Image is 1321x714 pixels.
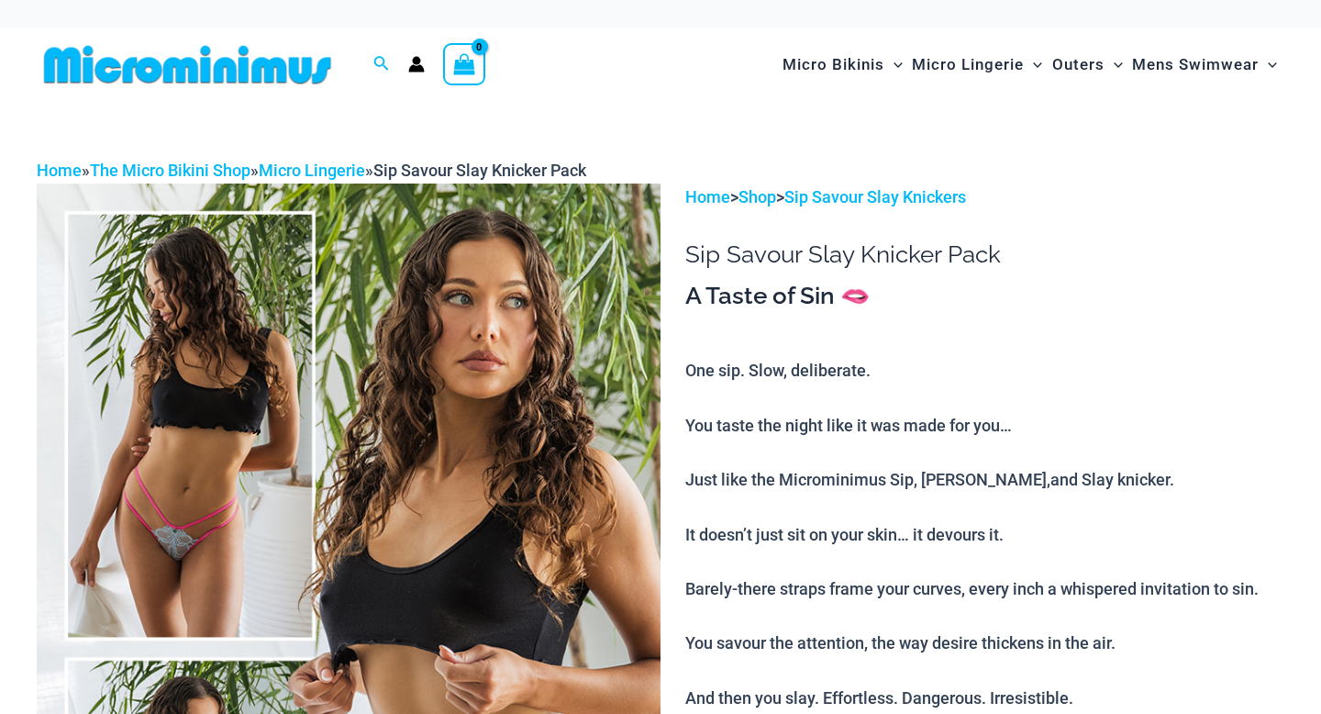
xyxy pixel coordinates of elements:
[912,41,1024,88] span: Micro Lingerie
[1024,41,1042,88] span: Menu Toggle
[443,43,485,85] a: View Shopping Cart, empty
[90,161,250,180] a: The Micro Bikini Shop
[373,53,390,76] a: Search icon link
[783,41,884,88] span: Micro Bikinis
[685,281,1284,312] h3: A Taste of Sin 🫦
[884,41,903,88] span: Menu Toggle
[1132,41,1259,88] span: Mens Swimwear
[37,44,339,85] img: MM SHOP LOGO FLAT
[775,34,1284,95] nav: Site Navigation
[1105,41,1123,88] span: Menu Toggle
[778,37,907,93] a: Micro BikinisMenu ToggleMenu Toggle
[738,187,776,206] a: Shop
[37,161,586,180] span: » » »
[373,161,586,180] span: Sip Savour Slay Knicker Pack
[1127,37,1282,93] a: Mens SwimwearMenu ToggleMenu Toggle
[408,56,425,73] a: Account icon link
[1048,37,1127,93] a: OutersMenu ToggleMenu Toggle
[685,184,1284,211] p: > >
[685,240,1284,269] h1: Sip Savour Slay Knicker Pack
[784,187,966,206] a: Sip Savour Slay Knickers
[1052,41,1105,88] span: Outers
[907,37,1047,93] a: Micro LingerieMenu ToggleMenu Toggle
[685,187,730,206] a: Home
[259,161,365,180] a: Micro Lingerie
[37,161,82,180] a: Home
[1259,41,1277,88] span: Menu Toggle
